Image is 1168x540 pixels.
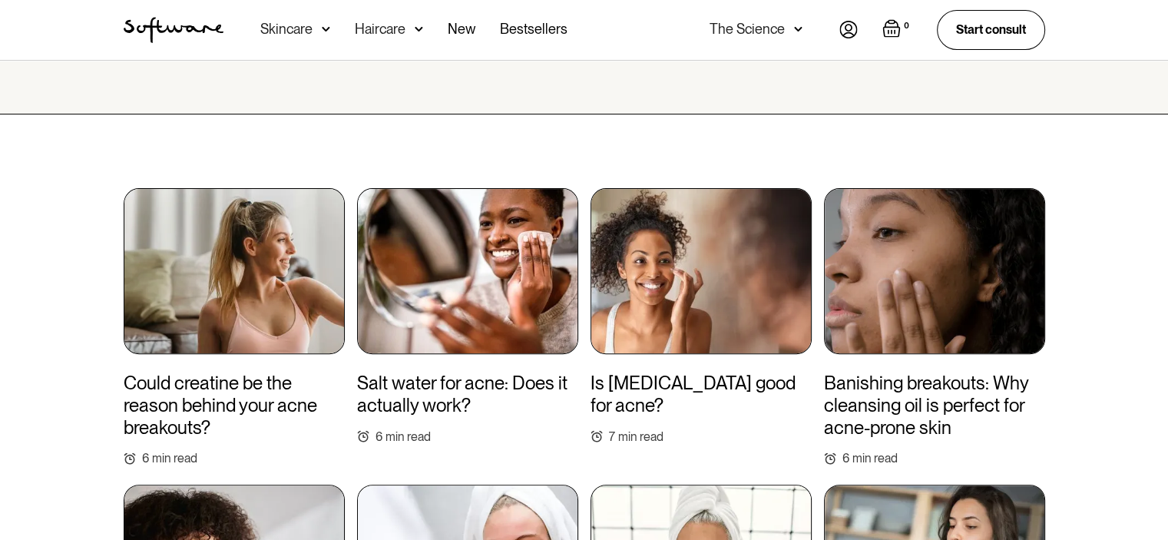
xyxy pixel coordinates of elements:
[355,22,405,37] div: Haircare
[152,451,197,465] div: min read
[842,451,849,465] div: 6
[357,373,578,417] h3: Salt water for acne: Does it actually work?
[852,451,898,465] div: min read
[124,17,223,43] img: Software Logo
[609,429,615,444] div: 7
[124,188,345,466] a: Could creatine be the reason behind your acne breakouts?6min read
[322,22,330,37] img: arrow down
[794,22,802,37] img: arrow down
[124,17,223,43] a: home
[618,429,663,444] div: min read
[415,22,423,37] img: arrow down
[591,373,812,417] h3: Is [MEDICAL_DATA] good for acne?
[937,10,1045,49] a: Start consult
[824,373,1045,439] h3: Banishing breakouts: Why cleansing oil is perfect for acne-prone skin
[357,188,578,444] a: Salt water for acne: Does it actually work?6min read
[260,22,313,37] div: Skincare
[901,19,912,33] div: 0
[710,22,785,37] div: The Science
[385,429,431,444] div: min read
[882,19,912,41] a: Open empty cart
[142,451,149,465] div: 6
[824,188,1045,466] a: Banishing breakouts: Why cleansing oil is perfect for acne-prone skin6min read
[376,429,382,444] div: 6
[124,373,345,439] h3: Could creatine be the reason behind your acne breakouts?
[591,188,812,444] a: Is [MEDICAL_DATA] good for acne?7min read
